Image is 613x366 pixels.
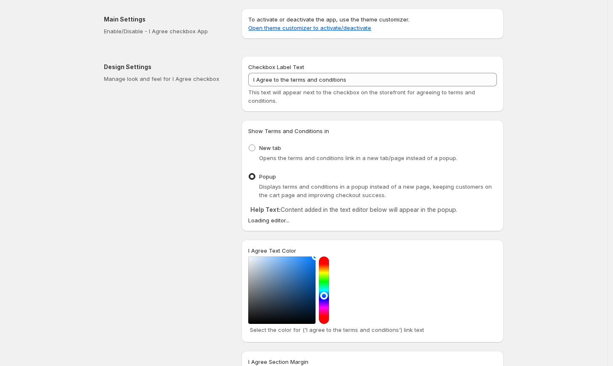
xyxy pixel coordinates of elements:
strong: Help Text: [250,206,281,213]
span: Displays terms and conditions in a popup instead of a new page, keeping customers on the cart pag... [259,183,492,198]
a: Open theme customizer to activate/deactivate [248,24,371,31]
p: Content added in the text editor below will appear in the popup. [250,206,495,214]
h2: Design Settings [104,63,228,71]
span: Checkbox Label Text [248,64,304,70]
span: Opens the terms and conditions link in a new tab/page instead of a popup. [259,155,457,161]
span: I Agree Section Margin [248,358,308,365]
p: Select the color for ('I agree to the terms and conditions') link text [250,326,495,334]
span: New tab [259,144,281,151]
p: To activate or deactivate the app, use the theme customizer. [248,15,497,32]
span: This text will appear next to the checkbox on the storefront for agreeing to terms and conditions. [248,89,475,104]
span: Popup [259,173,276,180]
div: Loading editor... [248,216,497,224]
label: I Agree Text Color [248,246,296,255]
p: Manage look and feel for I Agree checkbox [104,75,228,83]
p: Enable/Disable - I Agree checkbox App [104,27,228,35]
span: Show Terms and Conditions in [248,128,329,134]
h2: Main Settings [104,15,228,24]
